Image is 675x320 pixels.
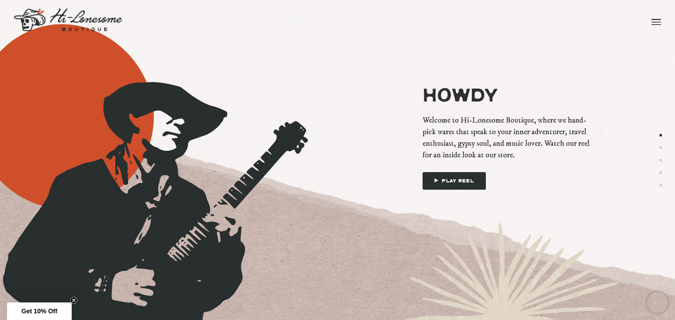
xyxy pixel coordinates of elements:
[659,181,663,190] button: 5
[21,308,57,315] span: Get 10% Off
[423,85,590,108] span: Howdy
[423,172,486,190] a: Play Reel
[659,168,663,177] button: 4
[14,8,122,32] img: logo
[70,297,77,304] button: Close teaser
[7,302,72,320] div: Get 10% OffClose teaser
[659,143,663,152] button: 2
[659,131,663,139] button: 1
[423,115,590,161] span: Welcome to Hi-Lonesome Boutique, where we hand-pick wares that speak to your inner adventurer, tr...
[659,156,663,165] button: 3
[647,292,668,313] iframe: Chatra live chat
